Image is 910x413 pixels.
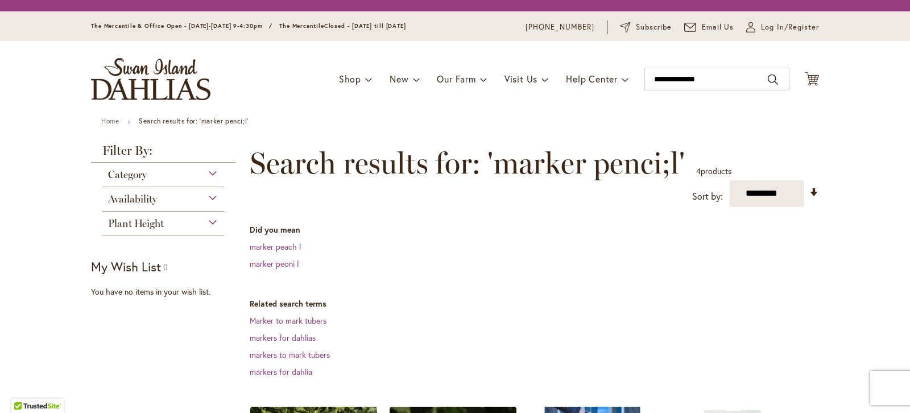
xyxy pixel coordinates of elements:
span: Our Farm [437,73,475,85]
span: Help Center [566,73,618,85]
iframe: Launch Accessibility Center [9,373,40,404]
span: 4 [696,166,701,176]
a: Subscribe [620,22,672,33]
span: Availability [108,193,157,205]
div: You have no items in your wish list. [91,286,243,298]
a: store logo [91,58,210,100]
span: Subscribe [636,22,672,33]
span: Shop [339,73,361,85]
span: The Mercantile & Office Open - [DATE]-[DATE] 9-4:30pm / The Mercantile [91,22,324,30]
a: Email Us [684,22,734,33]
span: Email Us [702,22,734,33]
dt: Related search terms [250,298,819,309]
a: Log In/Register [746,22,819,33]
a: markers for dahlias [250,332,316,343]
strong: Search results for: 'marker penci;l' [139,117,249,125]
a: marker peoni l [250,258,299,269]
a: markers to mark tubers [250,349,330,360]
button: Search [768,71,778,89]
p: products [696,162,731,180]
dt: Did you mean [250,224,819,236]
a: [PHONE_NUMBER] [526,22,594,33]
span: Search results for: 'marker penci;l' [250,146,685,180]
span: New [390,73,408,85]
span: Visit Us [504,73,537,85]
a: markers for dahlia [250,366,312,377]
a: Home [101,117,119,125]
strong: Filter By: [91,144,235,163]
strong: My Wish List [91,258,161,275]
a: marker peach l [250,241,301,252]
span: Log In/Register [761,22,819,33]
label: Sort by: [692,186,723,207]
span: Plant Height [108,217,164,230]
span: Category [108,168,147,181]
span: Closed - [DATE] till [DATE] [324,22,406,30]
a: Marker to mark tubers [250,315,326,326]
